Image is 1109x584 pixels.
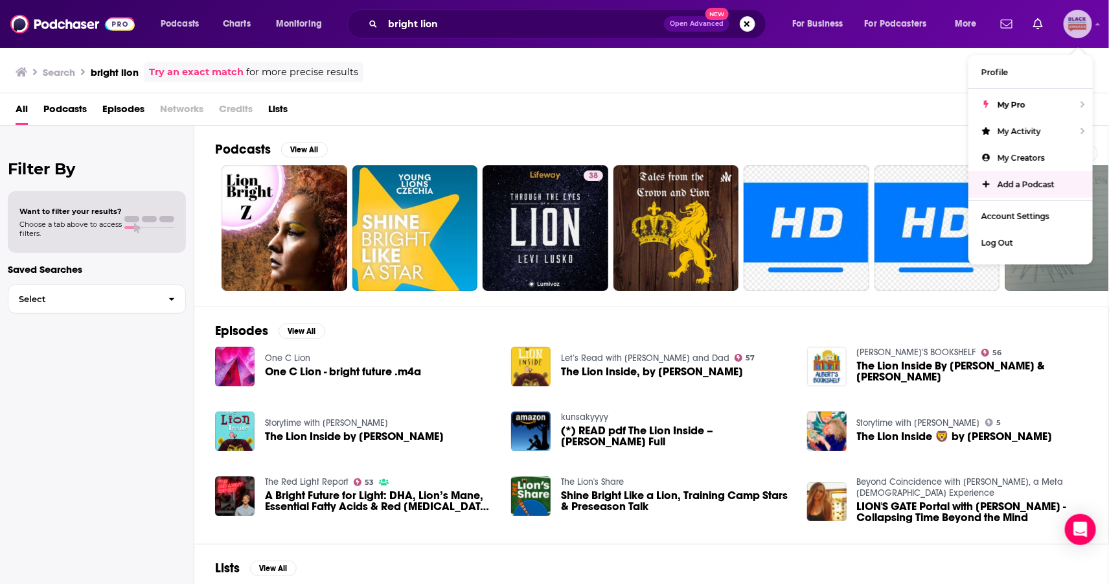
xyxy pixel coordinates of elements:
[215,476,255,516] img: A Bright Future for Light: DHA, Lion’s Mane, Essential Fatty Acids & Red Light Therapy w/ Lance S...
[857,501,1088,523] a: LION'S GATE Portal with Natalie Bright - Collapsing Time Beyond the Mind
[705,8,729,20] span: New
[1065,514,1096,545] div: Open Intercom Messenger
[857,431,1053,442] a: The Lion Inside 🦁 by Rachel Bright
[968,171,1093,198] a: Add a Podcast
[792,15,843,33] span: For Business
[354,478,374,486] a: 53
[219,99,253,125] span: Credits
[276,15,322,33] span: Monitoring
[985,419,1001,426] a: 5
[561,366,743,377] span: The Lion Inside, by [PERSON_NAME]
[946,14,993,34] button: open menu
[981,67,1008,77] span: Profile
[968,203,1093,229] a: Account Settings
[992,350,1001,356] span: 56
[279,323,325,339] button: View All
[483,165,608,291] a: 38
[214,14,258,34] a: Charts
[160,99,203,125] span: Networks
[561,425,792,447] span: (*) READ pdf The Lion Inside – [PERSON_NAME] Full
[783,14,860,34] button: open menu
[857,360,1088,382] span: The Lion Inside By [PERSON_NAME] & [PERSON_NAME]
[16,99,28,125] a: All
[1064,10,1092,38] button: Show profile menu
[281,142,328,158] button: View All
[561,476,624,487] a: The Lion's Share
[215,323,268,339] h2: Episodes
[8,285,186,314] button: Select
[8,295,158,303] span: Select
[265,431,444,442] span: The Lion Inside by [PERSON_NAME]
[511,412,551,451] img: (*) READ pdf The Lion Inside – Rachel Bright Full
[223,15,251,33] span: Charts
[215,323,325,339] a: EpisodesView All
[8,263,186,275] p: Saved Searches
[996,420,1001,426] span: 5
[43,66,75,78] h3: Search
[265,353,310,364] a: One C Lion
[265,431,444,442] a: The Lion Inside by Rachel Bright
[981,211,1049,221] span: Account Settings
[267,14,339,34] button: open menu
[857,417,980,428] a: Storytime with Jane
[365,480,374,485] span: 53
[102,99,144,125] span: Episodes
[561,425,792,447] a: (*) READ pdf The Lion Inside – Rachel Bright Full
[215,141,271,158] h2: Podcasts
[511,347,551,386] img: The Lion Inside, by Rachel Bright
[981,349,1002,356] a: 56
[383,14,664,34] input: Search podcasts, credits, & more...
[265,366,421,377] a: One C Lion - bright future .m4a
[250,561,297,576] button: View All
[215,560,240,576] h2: Lists
[19,220,122,238] span: Choose a tab above to access filters.
[670,21,724,27] span: Open Advanced
[43,99,87,125] a: Podcasts
[968,59,1093,86] a: Profile
[1064,10,1092,38] img: User Profile
[91,66,139,78] h3: bright lion
[857,431,1053,442] span: The Lion Inside 🦁 by [PERSON_NAME]
[8,159,186,178] h2: Filter By
[981,238,1013,248] span: Log Out
[1064,10,1092,38] span: Logged in as blackpodcastingawards
[265,476,349,487] a: The Red Light Report
[561,366,743,377] a: The Lion Inside, by Rachel Bright
[215,560,297,576] a: ListsView All
[161,15,199,33] span: Podcasts
[807,412,847,451] img: The Lion Inside 🦁 by Rachel Bright
[857,501,1088,523] span: LION'S GATE Portal with [PERSON_NAME] - Collapsing Time Beyond the Mind
[10,12,135,36] img: Podchaser - Follow, Share and Rate Podcasts
[561,490,792,512] a: Shine Bright Like a Lion, Training Camp Stars & Preseason Talk
[857,476,1064,498] a: Beyond Coincidence with Taylor Christopher, a Meta Zen Experience
[215,347,255,386] img: One C Lion - bright future .m4a
[152,14,216,34] button: open menu
[735,354,755,362] a: 57
[746,355,755,361] span: 57
[511,476,551,516] img: Shine Bright Like a Lion, Training Camp Stars & Preseason Talk
[807,347,847,386] img: The Lion Inside By Rachel Bright & Jim Field
[149,65,244,80] a: Try an exact match
[968,55,1093,264] ul: Show profile menu
[807,482,847,522] img: LION'S GATE Portal with Natalie Bright - Collapsing Time Beyond the Mind
[265,490,496,512] span: A Bright Future for Light: DHA, Lion’s Mane, Essential Fatty Acids & Red [MEDICAL_DATA] w/ [PERSO...
[268,99,288,125] a: Lists
[1028,13,1048,35] a: Show notifications dropdown
[865,15,927,33] span: For Podcasters
[856,14,946,34] button: open menu
[664,16,729,32] button: Open AdvancedNew
[215,412,255,451] img: The Lion Inside by Rachel Bright
[561,412,608,423] a: kunsakyyyy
